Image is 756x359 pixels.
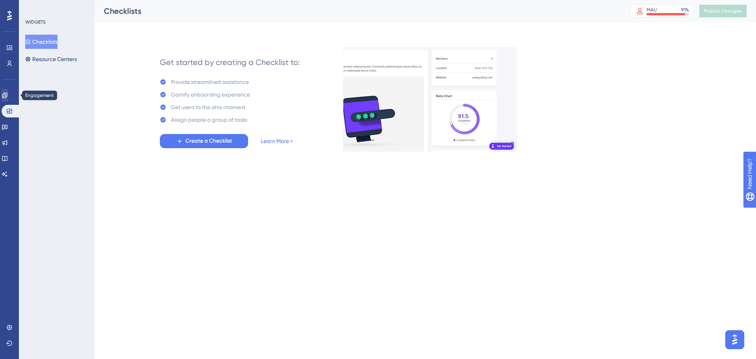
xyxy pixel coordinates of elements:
[185,136,232,146] span: Create a Checklist
[171,102,245,112] div: Get users to the aha-moment
[171,115,247,125] div: Assign people a group of tasks
[104,6,610,17] div: Checklists
[171,77,249,87] div: Provide streamlined assistance
[723,328,747,352] iframe: UserGuiding AI Assistant Launcher
[25,35,57,49] button: Checklists
[171,90,250,99] div: Gamify onbaording experience
[19,2,49,11] span: Need Help?
[681,7,689,13] div: 91 %
[25,19,46,25] div: WIDGETS
[25,52,77,66] button: Resource Centers
[160,134,248,148] button: Create a Checklist
[704,8,742,14] span: Publish Changes
[160,57,300,68] div: Get started by creating a Checklist to:
[261,136,293,146] a: Learn More >
[647,7,657,13] div: MAU
[699,5,747,17] button: Publish Changes
[343,47,517,152] img: e28e67207451d1beac2d0b01ddd05b56.gif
